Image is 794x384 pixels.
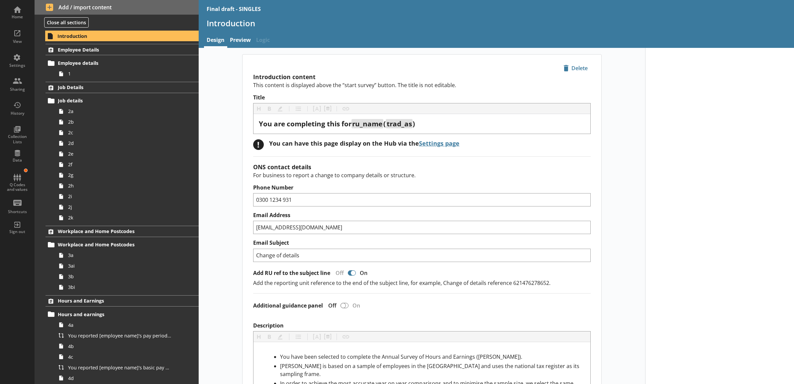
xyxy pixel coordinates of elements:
[419,139,459,147] a: Settings page
[387,119,412,128] span: trad_as
[253,270,330,277] label: Add RU ref to the subject line
[46,95,198,106] a: Job details
[352,119,382,128] span: ru_name
[56,271,198,282] a: 3b
[259,119,351,128] span: You are completing this for
[68,129,171,136] span: 2c
[560,63,591,74] button: Delete
[56,181,198,191] a: 2h
[413,119,415,128] span: )
[253,139,264,150] div: !
[6,183,29,192] div: Q Codes and values
[6,87,29,92] div: Sharing
[35,226,199,293] li: Workplace and Home PostcodesWorkplace and Home Postcodes3a3ai3b3bi
[35,82,199,223] li: Job DetailsJob details2a2b2c2d2e2f2g2h2i2j2k
[35,44,199,79] li: Employee DetailsEmployee details1
[56,351,198,362] a: 4c
[204,34,227,48] a: Design
[253,94,591,101] label: Title
[253,73,591,81] h2: Introduction content
[56,138,198,149] a: 2d
[68,343,171,349] span: 4b
[56,320,198,330] a: 4a
[6,111,29,116] div: History
[46,226,198,237] a: Workplace and Home Postcodes
[68,108,171,114] span: 2a
[46,4,187,11] span: Add / import content
[49,95,199,223] li: Job details2a2b2c2d2e2f2g2h2i2j2k
[253,302,323,309] label: Additional guidance panel
[56,330,198,341] a: You reported [employee name]'s pay period that included [Reference Date] to be [Untitled answer]....
[56,250,198,261] a: 3a
[68,332,171,339] span: You reported [employee name]'s pay period that included [Reference Date] to be [Untitled answer]....
[6,229,29,234] div: Sign out
[6,14,29,20] div: Home
[56,117,198,127] a: 2b
[57,33,169,39] span: Introduction
[6,63,29,68] div: Settings
[56,212,198,223] a: 2k
[383,119,386,128] span: (
[259,119,585,128] div: Title
[56,202,198,212] a: 2j
[56,282,198,293] a: 3bi
[56,341,198,351] a: 4b
[68,354,171,360] span: 4c
[46,239,198,250] a: Workplace and Home Postcodes
[68,214,171,221] span: 2k
[68,322,171,328] span: 4a
[68,172,171,178] span: 2g
[253,34,272,48] span: Logic
[56,149,198,159] a: 2e
[56,127,198,138] a: 2c
[323,302,339,309] div: Off
[46,58,198,68] a: Employee details
[207,18,786,28] h1: Introduction
[68,193,171,199] span: 2i
[68,140,171,146] span: 2d
[6,39,29,44] div: View
[56,373,198,383] a: 4d
[68,151,171,157] span: 2e
[253,322,591,329] label: Description
[56,261,198,271] a: 3ai
[56,362,198,373] a: You reported [employee name]'s basic pay earned for work carried out in the pay period that inclu...
[227,34,253,48] a: Preview
[46,295,198,307] a: Hours and Earnings
[253,212,591,219] label: Email Address
[49,239,199,293] li: Workplace and Home Postcodes3a3ai3b3bi
[68,284,171,290] span: 3bi
[56,106,198,117] a: 2a
[357,269,373,277] div: On
[58,241,169,248] span: Workplace and Home Postcodes
[58,97,169,104] span: Job details
[253,239,591,246] label: Email Subject
[68,161,171,168] span: 2f
[68,364,171,371] span: You reported [employee name]'s basic pay earned for work carried out in the pay period that inclu...
[68,183,171,189] span: 2h
[46,309,198,320] a: Hours and earnings
[350,302,365,309] div: On
[561,63,590,73] span: Delete
[49,58,199,79] li: Employee details1
[253,172,591,179] p: For business to report a change to company details or structure.
[6,209,29,214] div: Shortcuts
[68,70,171,77] span: 1
[56,170,198,181] a: 2g
[58,228,169,234] span: Workplace and Home Postcodes
[44,17,89,28] button: Close all sections
[253,184,591,191] label: Phone Number
[68,273,171,280] span: 3b
[68,119,171,125] span: 2b
[253,163,591,171] h2: ONS contact details
[6,134,29,144] div: Collection Lists
[207,5,261,13] div: Final draft - SINGLES
[280,362,581,378] span: [PERSON_NAME] is based on a sample of employees in the [GEOGRAPHIC_DATA] and uses the national ta...
[58,47,169,53] span: Employee Details
[68,252,171,258] span: 3a
[58,60,169,66] span: Employee details
[6,158,29,163] div: Data
[330,269,347,277] div: Off
[269,139,459,147] div: You can have this page display on the Hub via the
[68,263,171,269] span: 3ai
